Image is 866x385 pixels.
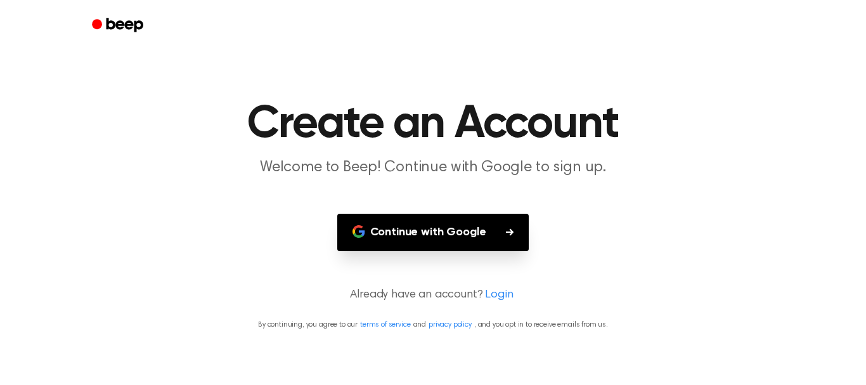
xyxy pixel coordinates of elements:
[108,101,758,147] h1: Create an Account
[429,321,472,329] a: privacy policy
[83,13,155,38] a: Beep
[15,287,851,304] p: Already have an account?
[485,287,513,304] a: Login
[15,319,851,330] p: By continuing, you agree to our and , and you opt in to receive emails from us.
[190,157,676,178] p: Welcome to Beep! Continue with Google to sign up.
[337,214,529,251] button: Continue with Google
[360,321,410,329] a: terms of service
